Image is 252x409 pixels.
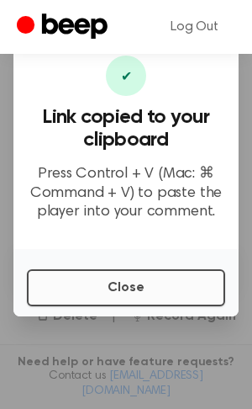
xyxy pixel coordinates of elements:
[27,269,225,306] button: Close
[106,56,146,96] div: ✔
[27,165,225,222] p: Press Control + V (Mac: ⌘ Command + V) to paste the player into your comment.
[154,7,235,47] a: Log Out
[17,11,112,44] a: Beep
[27,106,225,151] h3: Link copied to your clipboard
